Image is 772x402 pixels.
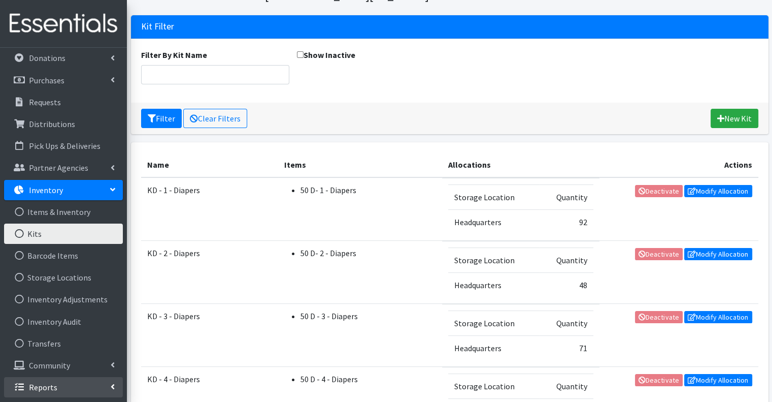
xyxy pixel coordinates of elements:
button: Filter [141,109,182,128]
a: Requests [4,92,123,112]
li: 50 D - 4 - Diapers [300,373,436,385]
li: 50 D- 1 - Diapers [300,184,436,196]
p: Reports [29,382,57,392]
a: Modify Allocation [684,185,752,197]
a: New Kit [711,109,758,128]
th: Actions [599,152,758,177]
th: Name [141,152,278,177]
a: Storage Locations [4,267,123,288]
a: Pick Ups & Deliveries [4,136,123,156]
p: Partner Agencies [29,163,88,173]
p: Distributions [29,119,75,129]
td: 71 [539,335,593,360]
a: Modify Allocation [684,311,752,323]
td: Quantity [539,248,593,272]
a: Inventory Audit [4,312,123,332]
p: Donations [29,53,65,63]
a: Donations [4,48,123,68]
p: Pick Ups & Deliveries [29,141,100,151]
a: Community [4,355,123,376]
input: Show Inactive [297,51,304,58]
p: Inventory [29,185,63,195]
h3: Kit Filter [141,21,174,32]
td: Quantity [539,184,593,209]
a: Modify Allocation [684,248,752,260]
td: 48 [539,272,593,297]
td: Quantity [539,311,593,335]
p: Requests [29,97,61,107]
a: Modify Allocation [684,374,752,386]
td: Storage Location [448,374,539,398]
a: Kits [4,224,123,244]
a: Transfers [4,333,123,354]
td: Storage Location [448,184,539,209]
a: Reports [4,377,123,397]
td: Headquarters [448,209,539,234]
td: Headquarters [448,335,539,360]
a: Inventory Adjustments [4,289,123,310]
a: Distributions [4,114,123,134]
label: Show Inactive [297,49,355,61]
a: Partner Agencies [4,158,123,178]
td: Storage Location [448,248,539,272]
td: KD - 1 - Diapers [141,177,278,241]
td: KD - 3 - Diapers [141,304,278,367]
a: Inventory [4,180,123,200]
th: Items [278,152,442,177]
a: Items & Inventory [4,202,123,222]
td: Quantity [539,374,593,398]
li: 50 D- 2 - Diapers [300,247,436,259]
p: Purchases [29,75,64,85]
p: Community [29,360,70,370]
td: Headquarters [448,272,539,297]
li: 50 D - 3 - Diapers [300,310,436,322]
td: 92 [539,209,593,234]
a: Clear Filters [183,109,247,128]
td: Storage Location [448,311,539,335]
th: Allocations [442,152,599,177]
a: Barcode Items [4,245,123,266]
label: Filter By Kit Name [141,49,207,61]
td: KD - 2 - Diapers [141,241,278,304]
a: Purchases [4,70,123,90]
img: HumanEssentials [4,7,123,41]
